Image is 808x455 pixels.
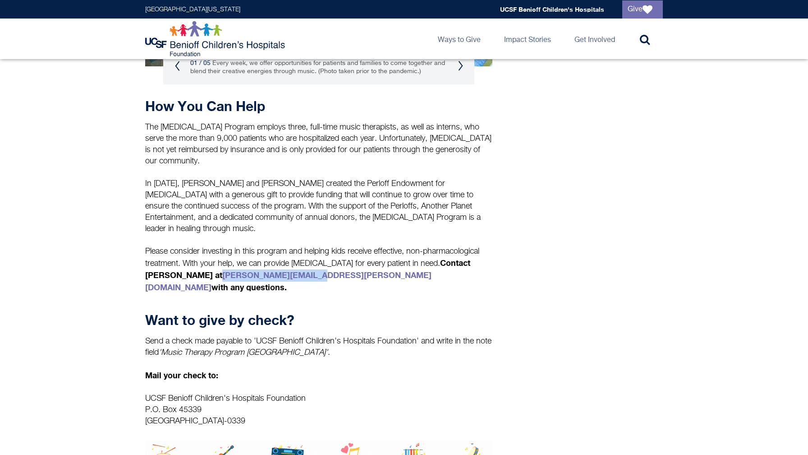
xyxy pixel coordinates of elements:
[145,393,492,427] p: UCSF Benioff Children's Hospitals Foundation P.O. Box 45339 [GEOGRAPHIC_DATA]-0339
[567,19,622,59] a: Get Involved
[145,21,287,57] img: Logo for UCSF Benioff Children's Hospitals Foundation
[159,348,328,357] em: 'Music Therapy Program [GEOGRAPHIC_DATA]'
[145,122,492,167] p: The [MEDICAL_DATA] Program employs three, full-time music therapists, as well as interns, who ser...
[145,336,492,358] p: Send a check made payable to 'UCSF Benioff Children's Hospitals Foundation' and write in the note...
[145,246,492,294] p: Please consider investing in this program and helping kids receive effective, non-pharmacological...
[174,60,180,71] button: Previous
[458,60,463,71] button: Next
[145,178,492,235] p: In [DATE], [PERSON_NAME] and [PERSON_NAME] created the Perloff Endowment for [MEDICAL_DATA] with ...
[622,0,663,19] a: Give
[145,370,218,380] strong: Mail your check to:
[145,6,240,13] a: [GEOGRAPHIC_DATA][US_STATE]
[145,270,432,292] a: [PERSON_NAME][EMAIL_ADDRESS][PERSON_NAME][DOMAIN_NAME]
[497,19,558,59] a: Impact Stories
[145,312,294,328] strong: Want to give by check?
[190,60,211,66] span: 01 / 05
[145,98,265,114] strong: How You Can Help
[500,5,604,13] a: UCSF Benioff Children's Hospitals
[431,19,488,59] a: Ways to Give
[145,258,470,292] strong: Contact [PERSON_NAME] at with any questions.
[190,60,445,74] small: Every week, we offer opportunities for patients and families to come together and blend their cre...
